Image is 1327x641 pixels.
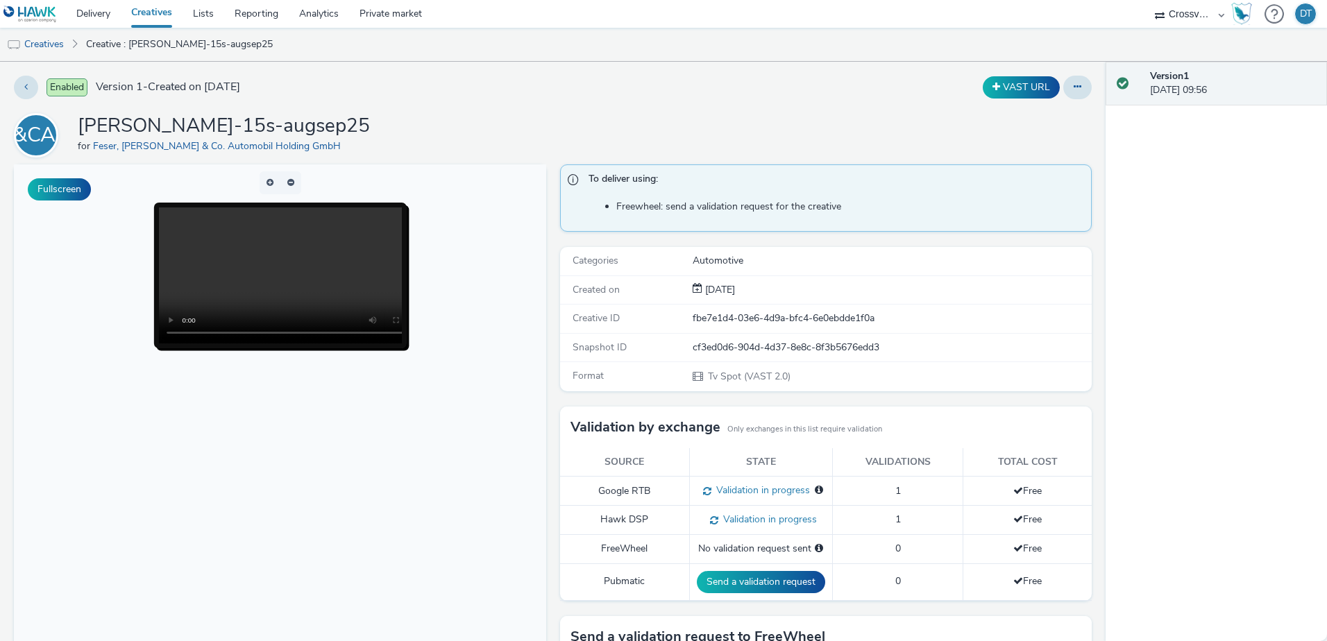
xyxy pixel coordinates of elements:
span: 0 [895,542,901,555]
span: Validation in progress [711,484,810,497]
td: Google RTB [560,477,690,506]
button: VAST URL [983,76,1060,99]
span: 0 [895,574,901,588]
h3: Validation by exchange [570,417,720,438]
div: Please select a deal below and click on Send to send a validation request to FreeWheel. [815,542,823,556]
a: Feser, [PERSON_NAME] & Co. Automobil Holding GmbH [93,139,346,153]
div: fbe7e1d4-03e6-4d9a-bfc4-6e0ebdde1f0a [693,311,1090,325]
span: Format [573,369,604,382]
span: Categories [573,254,618,267]
div: [DATE] 09:56 [1150,69,1316,98]
strong: Version 1 [1150,69,1189,83]
span: Version 1 - Created on [DATE] [96,79,240,95]
a: FG&CAHG [14,128,64,142]
div: DT [1300,3,1312,24]
img: Hawk Academy [1231,3,1252,25]
span: Creative ID [573,311,620,325]
h1: [PERSON_NAME]-15s-augsep25 [78,113,370,139]
th: Source [560,448,690,477]
img: undefined Logo [3,6,57,23]
td: FreeWheel [560,535,690,563]
th: State [689,448,832,477]
div: Creation 14 August 2025, 09:56 [702,283,735,297]
th: Total cost [963,448,1092,477]
span: Tv Spot (VAST 2.0) [707,370,791,383]
li: Freewheel: send a validation request for the creative [616,200,1085,214]
td: Hawk DSP [560,506,690,535]
span: Validation in progress [718,513,817,526]
button: Send a validation request [697,571,825,593]
a: Hawk Academy [1231,3,1258,25]
span: Free [1013,574,1042,588]
span: Enabled [47,78,87,96]
span: Free [1013,542,1042,555]
span: Created on [573,283,620,296]
a: Creative : [PERSON_NAME]-15s-augsep25 [79,28,280,61]
span: Free [1013,484,1042,497]
span: 1 [895,513,901,526]
div: Duplicate the creative as a VAST URL [979,76,1063,99]
div: cf3ed0d6-904d-4d37-8e8c-8f3b5676edd3 [693,341,1090,354]
span: Free [1013,513,1042,526]
td: Pubmatic [560,563,690,600]
span: To deliver using: [589,172,1078,190]
button: Fullscreen [28,178,91,200]
img: tv [7,38,21,52]
span: Snapshot ID [573,341,627,354]
div: Automotive [693,254,1090,268]
span: for [78,139,93,153]
th: Validations [832,448,963,477]
span: [DATE] [702,283,735,296]
div: No validation request sent [697,542,825,556]
small: Only exchanges in this list require validation [727,424,882,435]
span: 1 [895,484,901,497]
